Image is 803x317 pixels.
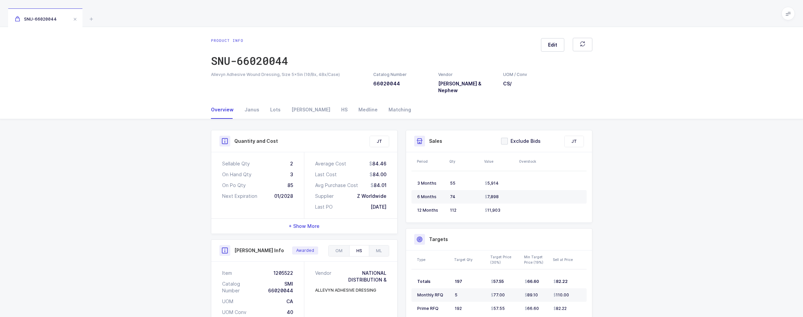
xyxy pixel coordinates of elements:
[222,193,257,200] div: Next Expiration
[265,101,286,119] div: Lots
[417,159,445,164] div: Period
[455,306,462,311] span: 192
[286,298,293,305] div: CA
[222,309,246,316] div: UOM Conv
[438,72,495,78] div: Vendor
[417,306,439,311] span: Prime RFQ
[287,182,293,189] div: 85
[485,181,499,186] span: 5,914
[417,279,430,284] span: Totals
[450,181,455,186] span: 55
[491,306,505,311] span: 57.55
[429,138,442,144] h3: Sales
[553,279,568,284] span: 82.22
[211,72,365,78] div: Allevyn Adhesive Wound Dressing, Size 5x5in (10/Bx, 4Bx/Case)
[315,270,334,283] div: Vendor
[548,42,557,48] span: Edit
[234,247,284,254] h3: [PERSON_NAME] Info
[370,171,386,178] div: 84.00
[438,80,495,94] h3: [PERSON_NAME] & Nephew
[315,171,337,178] div: Last Cost
[510,81,512,86] span: /
[503,80,527,87] h3: CS
[371,204,386,210] div: [DATE]
[565,136,584,147] div: JT
[222,182,246,189] div: On Po Qty
[491,279,504,284] span: 57.55
[417,181,445,186] div: 3 Months
[450,208,456,213] span: 112
[371,182,386,189] div: 84.01
[508,138,541,144] span: Exclude Bids
[383,101,411,119] div: Matching
[503,72,527,78] div: UOM / Conv
[417,257,450,262] div: Type
[525,306,539,311] span: 66.60
[211,101,239,119] div: Overview
[541,38,564,52] button: Edit
[455,279,462,284] span: 197
[290,171,293,178] div: 3
[222,171,252,178] div: On Hand Qty
[289,223,320,230] span: + Show More
[222,298,233,305] div: UOM
[290,160,293,167] div: 2
[334,270,386,283] div: NATIONAL DISTRIBUTION &
[315,287,376,293] div: ALLEVYN ADHESIVE DRESSING
[553,257,585,262] div: Sell at Price
[417,292,443,297] span: Monthly RFQ
[450,194,455,199] span: 74
[524,254,549,265] div: Min Target Price (19%)
[519,159,550,164] div: Overstock
[553,306,567,311] span: 82.22
[211,219,397,234] div: + Show More
[485,194,499,200] span: 7,898
[490,254,520,265] div: Target Price (30%)
[349,245,369,256] div: HS
[449,159,480,164] div: Qty
[417,194,445,200] div: 6 Months
[315,182,358,189] div: Avg Purchase Cost
[315,160,346,167] div: Average Cost
[296,248,314,253] span: Awarded
[286,101,336,119] div: [PERSON_NAME]
[525,292,538,298] span: 89.10
[287,309,293,316] div: 40
[454,257,486,262] div: Target Qty
[553,292,569,298] span: 110.00
[484,159,515,164] div: Value
[417,208,445,213] div: 12 Months
[485,208,500,213] span: 11,903
[274,193,293,200] div: 01/2028
[369,160,386,167] div: 84.46
[239,101,265,119] div: Janus
[315,204,333,210] div: Last PO
[429,236,448,243] h3: Targets
[353,101,383,119] div: Medline
[211,38,288,43] div: Product info
[336,101,353,119] div: HS
[369,245,389,256] div: ML
[525,279,539,284] span: 66.60
[370,136,389,147] div: JT
[315,193,334,200] div: Supplier
[222,160,250,167] div: Sellable Qty
[491,292,505,298] span: 77.00
[15,17,57,22] span: SNU-66020044
[455,292,457,297] span: 5
[329,245,349,256] div: OM
[357,193,386,200] div: Z Worldwide
[234,138,278,144] h3: Quantity and Cost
